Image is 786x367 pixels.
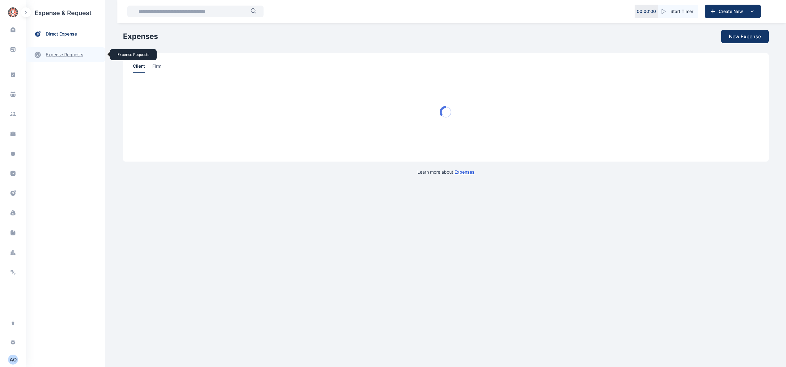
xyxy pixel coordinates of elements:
button: Start Timer [658,5,698,18]
div: A O [8,356,18,363]
span: Start Timer [670,8,693,15]
button: New Expense [721,30,769,43]
a: expense requests [26,47,105,62]
button: AO [8,355,18,365]
span: direct expense [46,31,77,37]
a: firm [152,63,169,73]
span: Create New [716,8,748,15]
a: client [133,63,152,73]
span: client [133,63,145,73]
div: expense requestsexpense requests [26,42,105,62]
button: AO [4,355,22,365]
a: direct expense [26,26,105,42]
span: New Expense [729,33,761,40]
span: firm [152,63,161,73]
p: 00 : 00 : 00 [637,8,656,15]
a: Expenses [454,169,475,175]
p: Learn more about [417,169,475,175]
button: Create New [705,5,761,18]
h1: Expenses [123,32,158,41]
